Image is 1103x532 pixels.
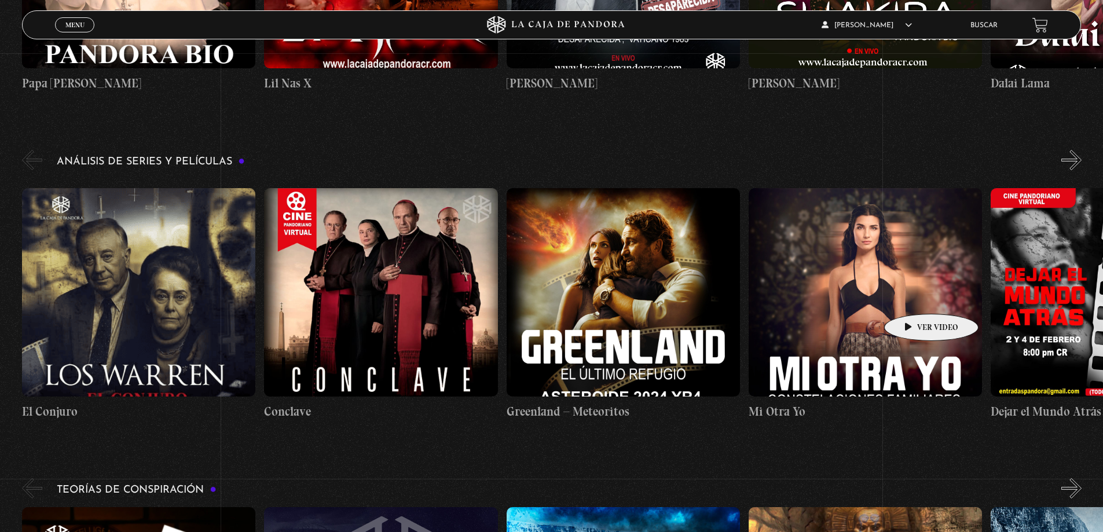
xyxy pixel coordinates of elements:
span: Menu [65,21,85,28]
h4: Greenland – Meteoritos [507,402,740,421]
span: [PERSON_NAME] [822,22,912,29]
a: Buscar [970,22,998,29]
span: Cerrar [61,31,89,39]
a: View your shopping cart [1032,17,1048,33]
button: Previous [22,478,42,498]
a: Conclave [264,179,497,430]
a: El Conjuro [22,179,255,430]
h3: Teorías de Conspiración [57,485,217,496]
button: Next [1061,478,1082,498]
h4: Papa [PERSON_NAME] [22,74,255,93]
h4: [PERSON_NAME] [749,74,982,93]
button: Next [1061,150,1082,170]
h3: Análisis de series y películas [57,156,245,167]
a: Mi Otra Yo [749,179,982,430]
a: Greenland – Meteoritos [507,179,740,430]
h4: Lil Nas X [264,74,497,93]
h4: [PERSON_NAME] [507,74,740,93]
button: Previous [22,150,42,170]
h4: Conclave [264,402,497,421]
h4: Mi Otra Yo [749,402,982,421]
h4: El Conjuro [22,402,255,421]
